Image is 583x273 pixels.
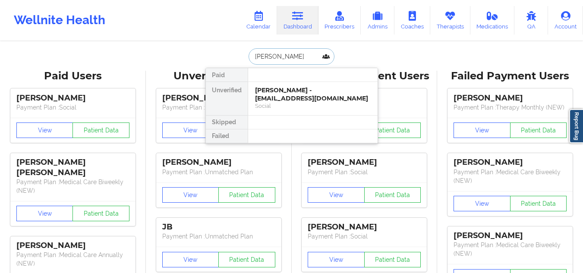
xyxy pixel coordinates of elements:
div: Failed [206,129,248,143]
p: Payment Plan : Social [308,168,421,176]
button: View [454,196,511,211]
a: Account [548,6,583,35]
button: View [308,187,365,203]
a: QA [514,6,548,35]
button: View [454,122,511,138]
p: Payment Plan : Therapy Monthly (NEW) [454,103,567,112]
p: Payment Plan : Unmatched Plan [162,168,275,176]
a: Admins [361,6,394,35]
button: Patient Data [510,122,567,138]
a: Therapists [430,6,470,35]
button: View [16,206,73,221]
button: Patient Data [72,122,129,138]
button: View [162,122,219,138]
button: Patient Data [364,122,421,138]
div: [PERSON_NAME] [454,93,567,103]
button: View [162,252,219,267]
p: Payment Plan : Social [16,103,129,112]
div: Unverified Users [152,69,286,83]
button: Patient Data [364,187,421,203]
button: View [308,252,365,267]
p: Payment Plan : Unmatched Plan [162,232,275,241]
div: [PERSON_NAME] [162,93,275,103]
div: Skipped [206,116,248,129]
div: [PERSON_NAME] [308,157,421,167]
a: Coaches [394,6,430,35]
button: View [16,122,73,138]
button: Patient Data [364,252,421,267]
button: Patient Data [72,206,129,221]
div: Failed Payment Users [443,69,577,83]
div: [PERSON_NAME] [16,93,129,103]
div: Paid Users [6,69,140,83]
a: Dashboard [277,6,318,35]
div: [PERSON_NAME] [454,157,567,167]
div: Paid [206,68,248,82]
p: Payment Plan : Medical Care Biweekly (NEW) [16,178,129,195]
p: Payment Plan : Social [308,232,421,241]
div: [PERSON_NAME] [308,222,421,232]
p: Payment Plan : Medical Care Biweekly (NEW) [454,241,567,258]
div: [PERSON_NAME] [454,231,567,241]
a: Report Bug [569,109,583,143]
p: Payment Plan : Medical Care Annually (NEW) [16,251,129,268]
div: [PERSON_NAME] - [EMAIL_ADDRESS][DOMAIN_NAME] [255,86,371,102]
p: Payment Plan : Medical Care Biweekly (NEW) [454,168,567,185]
button: View [162,187,219,203]
button: Patient Data [510,196,567,211]
div: Social [255,102,371,110]
div: JB [162,222,275,232]
p: Payment Plan : Unmatched Plan [162,103,275,112]
button: Patient Data [218,252,275,267]
div: Unverified [206,82,248,116]
div: [PERSON_NAME] [16,241,129,251]
div: [PERSON_NAME] [162,157,275,167]
a: Prescribers [318,6,361,35]
a: Calendar [240,6,277,35]
button: Patient Data [218,187,275,203]
div: [PERSON_NAME] [PERSON_NAME] [16,157,129,177]
a: Medications [470,6,515,35]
